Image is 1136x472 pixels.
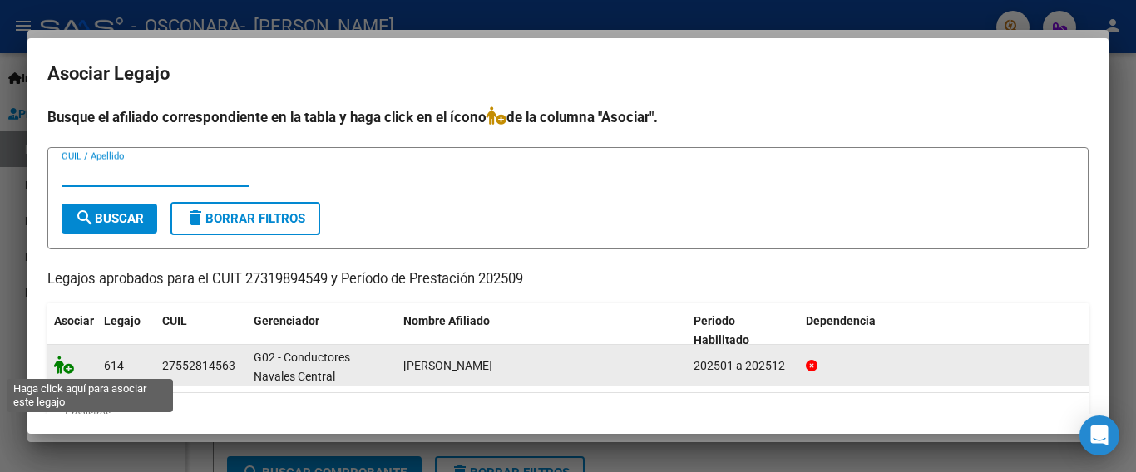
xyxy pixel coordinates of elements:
datatable-header-cell: Nombre Afiliado [397,303,687,358]
span: Asociar [54,314,94,327]
span: CASTILLO PEREZ SOFIA [403,359,492,372]
datatable-header-cell: CUIL [156,303,247,358]
span: Periodo Habilitado [694,314,749,347]
div: 202501 a 202512 [694,356,793,376]
mat-icon: delete [185,208,205,228]
p: Legajos aprobados para el CUIT 27319894549 y Período de Prestación 202509 [47,269,1089,290]
h4: Busque el afiliado correspondiente en la tabla y haga click en el ícono de la columna "Asociar". [47,106,1089,128]
div: Open Intercom Messenger [1079,415,1119,455]
span: Gerenciador [254,314,319,327]
button: Buscar [62,204,157,234]
span: Nombre Afiliado [403,314,490,327]
datatable-header-cell: Legajo [97,303,156,358]
datatable-header-cell: Dependencia [799,303,1089,358]
mat-icon: search [75,208,95,228]
h2: Asociar Legajo [47,58,1089,90]
datatable-header-cell: Asociar [47,303,97,358]
div: 27552814563 [162,356,235,376]
span: CUIL [162,314,187,327]
span: Legajo [104,314,141,327]
span: 614 [104,359,124,372]
datatable-header-cell: Periodo Habilitado [687,303,799,358]
span: Buscar [75,211,144,226]
span: Dependencia [806,314,876,327]
span: Borrar Filtros [185,211,305,226]
button: Borrar Filtros [170,202,320,235]
div: 1 registros [47,393,1089,435]
span: G02 - Conductores Navales Central [254,351,350,383]
datatable-header-cell: Gerenciador [247,303,397,358]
